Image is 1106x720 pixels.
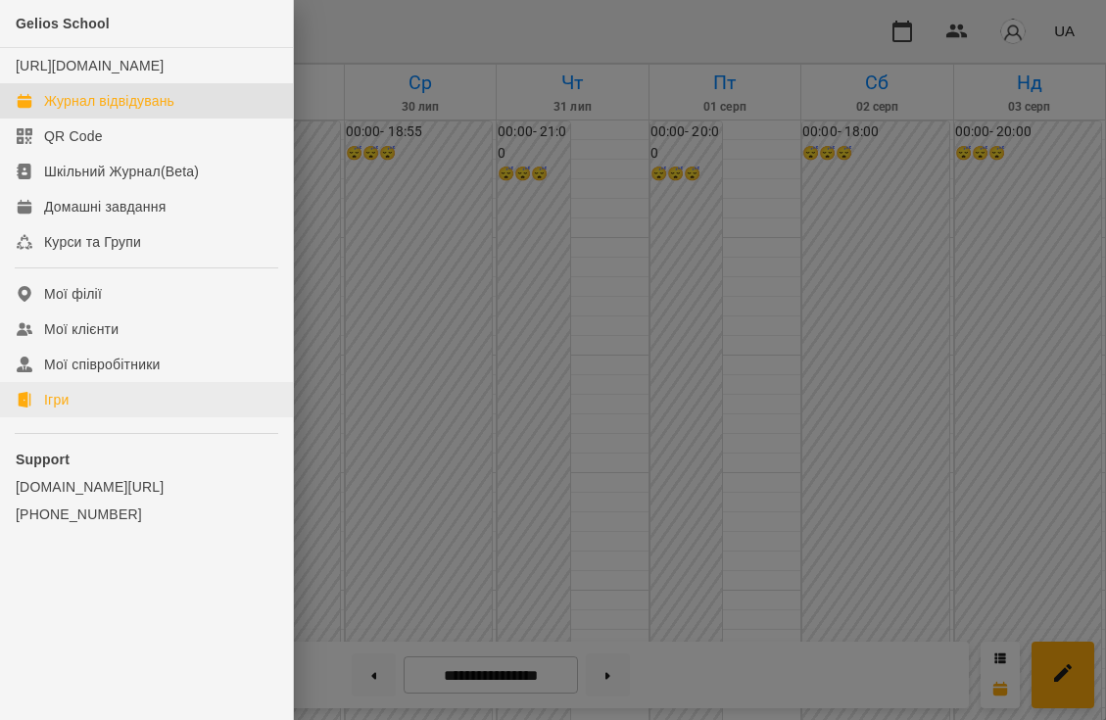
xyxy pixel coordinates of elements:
div: Мої філії [44,284,102,304]
div: Мої співробітники [44,355,161,374]
div: Мої клієнти [44,319,119,339]
div: Домашні завдання [44,197,166,216]
a: [PHONE_NUMBER] [16,504,277,524]
div: Журнал відвідувань [44,91,174,111]
div: QR Code [44,126,103,146]
span: Gelios School [16,16,110,31]
a: [DOMAIN_NAME][URL] [16,477,277,497]
div: Шкільний Журнал(Beta) [44,162,199,181]
a: [URL][DOMAIN_NAME] [16,58,164,73]
div: Курси та Групи [44,232,141,252]
p: Support [16,450,277,469]
div: Ігри [44,390,69,409]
